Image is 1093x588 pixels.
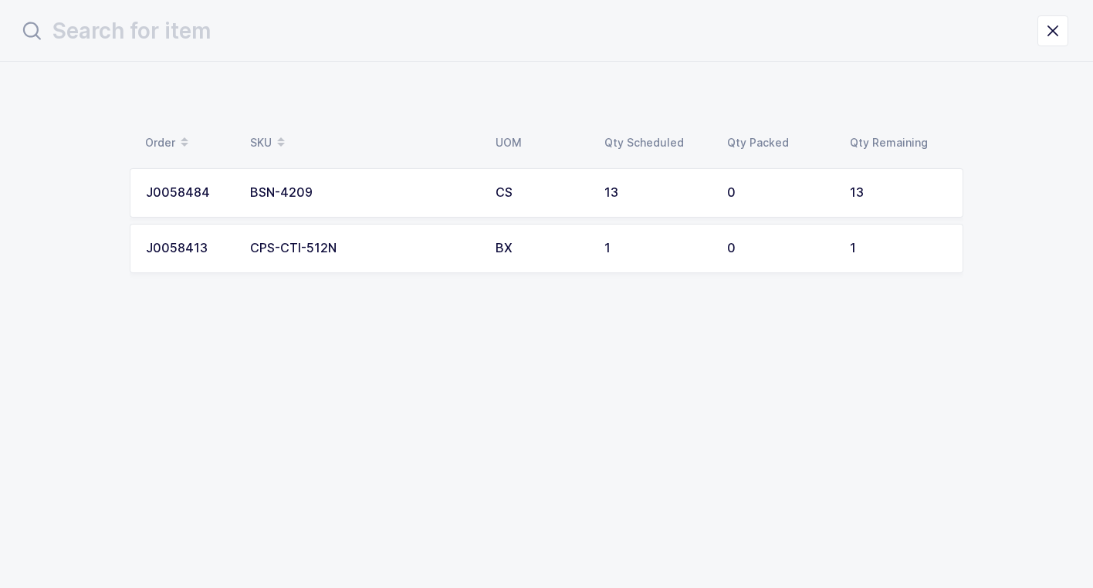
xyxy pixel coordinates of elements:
[604,242,709,255] div: 1
[850,137,954,149] div: Qty Remaining
[727,186,831,200] div: 0
[496,242,586,255] div: BX
[250,242,477,255] div: CPS-CTI-512N
[850,186,947,200] div: 13
[604,137,709,149] div: Qty Scheduled
[727,137,831,149] div: Qty Packed
[19,12,1037,49] input: Search for item
[250,130,477,156] div: SKU
[604,186,709,200] div: 13
[146,242,232,255] div: J0058413
[850,242,947,255] div: 1
[146,186,232,200] div: J0058484
[250,186,477,200] div: BSN-4209
[145,130,232,156] div: Order
[496,137,586,149] div: UOM
[496,186,586,200] div: CS
[1037,15,1068,46] button: close drawer
[727,242,831,255] div: 0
